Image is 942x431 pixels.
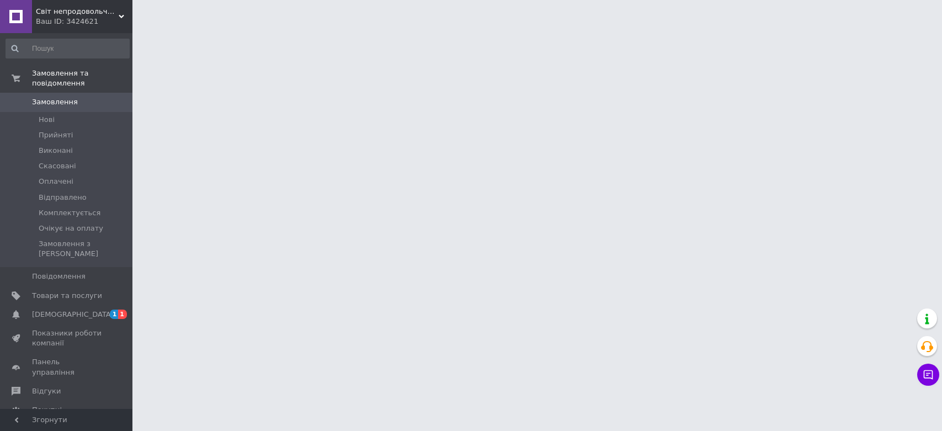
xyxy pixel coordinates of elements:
span: 1 [118,310,127,319]
span: Скасовані [39,161,76,171]
span: Виконані [39,146,73,156]
span: Замовлення [32,97,78,107]
div: Ваш ID: 3424621 [36,17,132,26]
span: Відгуки [32,386,61,396]
span: Повідомлення [32,272,86,281]
button: Чат з покупцем [917,364,939,386]
span: Нові [39,115,55,125]
span: Відправлено [39,193,87,203]
span: Комплектується [39,208,100,218]
span: Покупці [32,405,62,415]
input: Пошук [6,39,130,58]
span: 1 [110,310,119,319]
span: Замовлення та повідомлення [32,68,132,88]
span: Товари та послуги [32,291,102,301]
span: Світ непродовольчих товарів [36,7,119,17]
span: Оплачені [39,177,73,187]
span: Прийняті [39,130,73,140]
span: Замовлення з [PERSON_NAME] [39,239,129,259]
span: [DEMOGRAPHIC_DATA] [32,310,114,320]
span: Очікує на оплату [39,224,103,233]
span: Панель управління [32,357,102,377]
span: Показники роботи компанії [32,328,102,348]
